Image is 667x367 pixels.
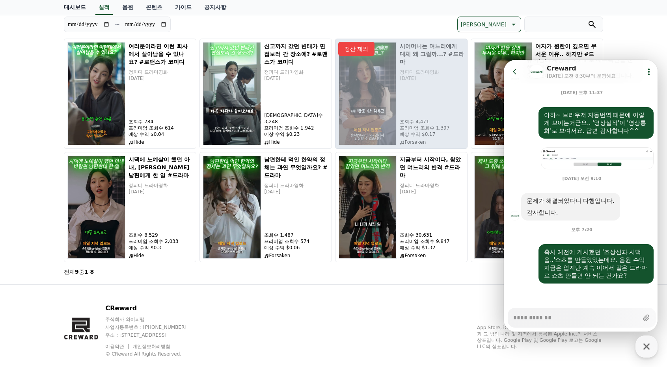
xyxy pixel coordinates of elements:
p: 사업자등록번호 : [PHONE_NUMBER] [105,324,201,330]
button: 여러분이라면 이런 회사에서 살아남을 수 있나요? #로맨스가 코미디 여러분이라면 이런 회사에서 살아남을 수 있나요? #로맨스가 코미디 정피디 드라마영화 [DATE] 조회수 78... [64,39,196,149]
p: Hide [129,252,193,259]
p: 정산 제외 [338,42,374,56]
h5: 지금부터 시작이다, 참았던 며느리의 반격 #드라마 [400,156,464,179]
p: 주소 : [STREET_ADDRESS] [105,332,201,338]
p: 주식회사 와이피랩 [105,316,201,323]
p: [DATE] [400,189,464,195]
img: 신고까지 갔던 변태가 면접보러 간 장소에? #로맨스가 코미디 [203,42,261,145]
p: 예상 수익 $0.23 [264,131,328,137]
strong: 8 [90,269,94,275]
p: 조회수 1,487 [264,232,328,238]
img: 남편한테 먹인 한약의 정체는 과연 무엇일까요? #드라마 [203,156,261,259]
img: 시댁에 노예살이 했던 아내, 바람핀 남편에게 한 일 #드라마 [67,156,125,259]
img: 제사 도중 쓰러진 며느리, 그 뒤에 벌어진 일 #드라마 [474,156,532,259]
p: Hide [129,139,193,145]
h5: 여러분이라면 이런 회사에서 살아남을 수 있나요? #로맨스가 코미디 [129,42,193,66]
p: 정피디 드라마영화 [400,182,464,189]
p: [DEMOGRAPHIC_DATA]수 3,248 [264,112,328,125]
p: Forsaken [264,252,328,259]
p: 프리미엄 조회수 9,847 [400,238,464,245]
h5: 남편한테 먹인 한약의 정체는 과연 무엇일까요? #드라마 [264,156,328,179]
p: Forsaken [400,252,464,259]
p: 예상 수익 $1.32 [400,245,464,251]
p: © CReward All Rights Reserved. [105,351,201,357]
p: 정피디 드라마영화 [129,69,193,75]
p: 프리미엄 조회수 1,942 [264,125,328,131]
p: 프리미엄 조회수 614 [129,125,193,131]
h5: 시댁에 노예살이 했던 아내, [PERSON_NAME] 남편에게 한 일 #드라마 [129,156,193,179]
img: 지금부터 시작이다, 참았던 며느리의 반격 #드라마 [339,156,397,259]
img: 여러분이라면 이런 회사에서 살아남을 수 있나요? #로맨스가 코미디 [67,42,125,145]
p: [DATE] [129,189,193,195]
p: 조회수 30,631 [400,232,464,238]
p: Hide [264,139,328,145]
p: 예상 수익 $0.06 [264,245,328,251]
p: 예상 수익 $0.04 [129,131,193,137]
img: 여자가 원한이 깊으면 무서운 이유.. 하지만 #드라마 [474,42,532,145]
p: 정피디 드라마영화 [264,182,328,189]
p: ~ [115,20,120,29]
strong: 9 [75,269,79,275]
a: 이용약관 [105,344,130,349]
button: 남편한테 먹인 한약의 정체는 과연 무엇일까요? #드라마 남편한테 먹인 한약의 정체는 과연 무엇일까요? #드라마 정피디 드라마영화 [DATE] 조회수 1,487 프리미엄 조회수... [199,152,332,262]
button: 시댁에 노예살이 했던 아내, 바람핀 남편에게 한 일 #드라마 시댁에 노예살이 했던 아내, [PERSON_NAME] 남편에게 한 일 #드라마 정피디 드라마영화 [DATE] 조회... [64,152,196,262]
button: 지금부터 시작이다, 참았던 며느리의 반격 #드라마 지금부터 시작이다, 참았던 며느리의 반격 #드라마 정피디 드라마영화 [DATE] 조회수 30,631 프리미엄 조회수 9,84... [335,152,468,262]
p: 정피디 드라마영화 [129,182,193,189]
p: CReward [105,304,201,313]
h5: 신고까지 갔던 변태가 면접보러 간 장소에? #로맨스가 코미디 [264,42,328,66]
p: 전체 중 - [64,268,94,276]
h5: 여자가 원한이 깊으면 무서운 이유.. 하지만 #드라마 [535,42,600,66]
p: 예상 수익 $0.3 [129,245,193,251]
strong: 1 [84,269,88,275]
p: App Store, iCloud, iCloud Drive 및 iTunes Store는 미국과 그 밖의 나라 및 지역에서 등록된 Apple Inc.의 서비스 상표입니다. Goo... [477,324,603,350]
button: 신고까지 갔던 변태가 면접보러 간 장소에? #로맨스가 코미디 신고까지 갔던 변태가 면접보러 간 장소에? #로맨스가 코미디 정피디 드라마영화 [DATE] [DEMOGRAPHIC... [199,39,332,149]
p: 프리미엄 조회수 574 [264,238,328,245]
button: [PERSON_NAME] [457,17,521,32]
p: 조회수 784 [129,119,193,125]
button: 제사 도중 쓰러진 며느리, 그 뒤에 벌어진 일 #드라마 제사 도중 쓰러진 며느리, 그 뒤에 벌어진 일 #드라마 정피디 드라마영화 [DATE] 조회수 16,416 프리미엄 조회... [471,152,603,262]
p: 프리미엄 조회수 2,033 [129,238,193,245]
p: 조회수 8,529 [129,232,193,238]
button: 여자가 원한이 깊으면 무서운 이유.. 하지만 #드라마 여자가 원한이 깊으면 무서운 이유.. 하지만 #드라마 정피디 드라마영화 [DATE] 조회수 945 프리미엄 조회수 395... [471,39,603,149]
p: [DATE] [264,189,328,195]
p: [PERSON_NAME] [461,19,507,30]
p: 정피디 드라마영화 [264,69,328,75]
a: 개인정보처리방침 [132,344,170,349]
p: [DATE] [129,75,193,82]
iframe: Channel chat [504,60,658,332]
p: [DATE] [264,75,328,82]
